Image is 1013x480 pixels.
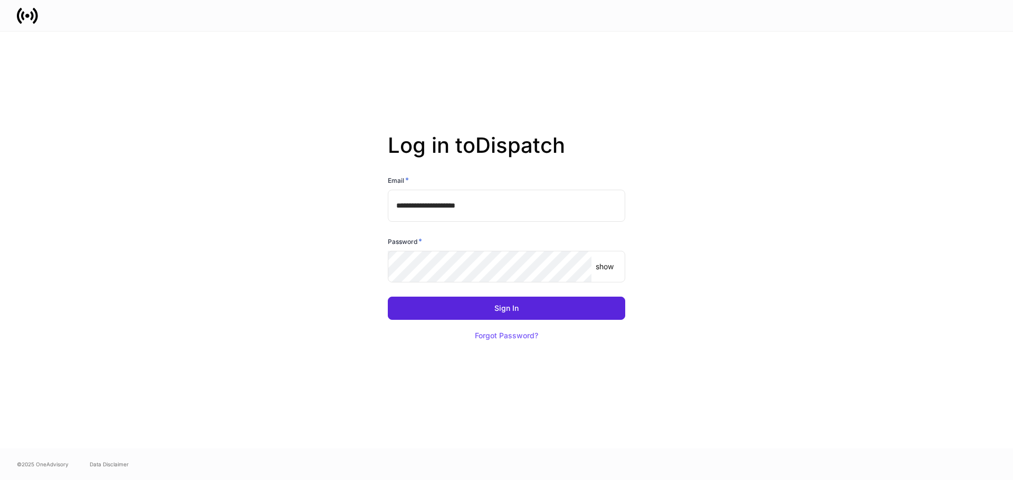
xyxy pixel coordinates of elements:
div: Forgot Password? [475,332,538,339]
button: Forgot Password? [462,324,551,347]
button: Sign In [388,297,625,320]
a: Data Disclaimer [90,460,129,468]
div: Sign In [494,305,519,312]
p: show [596,261,614,272]
span: © 2025 OneAdvisory [17,460,69,468]
h6: Email [388,175,409,185]
h6: Password [388,236,422,247]
h2: Log in to Dispatch [388,133,625,175]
